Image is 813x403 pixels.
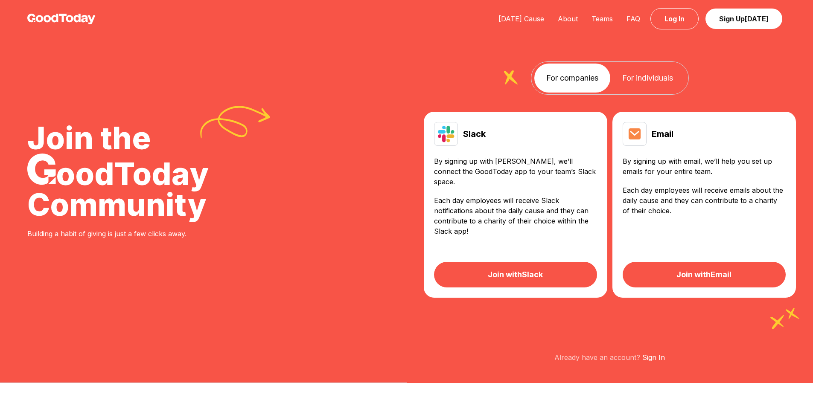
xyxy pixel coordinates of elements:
[27,123,209,220] h1: Join the oodToday Community
[534,64,610,93] a: For companies
[585,14,620,23] a: Teams
[620,14,647,23] a: FAQ
[551,14,585,23] a: About
[623,156,786,177] p: By signing up with email, we’ll help you set up emails for your entire team.
[652,128,673,140] h3: Email
[650,8,699,29] a: Log In
[554,353,640,362] span: Already have an account?
[434,156,597,187] p: By signing up with [PERSON_NAME], we’ll connect the GoodToday app to your team’s Slack space.
[623,262,786,287] a: Join withEmail
[610,64,685,93] a: For individuals
[434,262,597,287] a: Join withSlack
[27,14,96,24] img: GoodToday
[492,14,551,23] a: [DATE] Cause
[463,128,486,140] h3: Slack
[705,9,782,29] a: Sign Up[DATE]
[623,185,786,216] p: Each day employees will receive emails about the daily cause and they can contribute to a charity...
[642,353,665,362] a: Sign In
[434,195,597,236] p: Each day employees will receive Slack notifications about the daily cause and they can contribute...
[745,14,769,23] span: [DATE]
[27,229,209,239] p: Building a habit of giving is just a few clicks away.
